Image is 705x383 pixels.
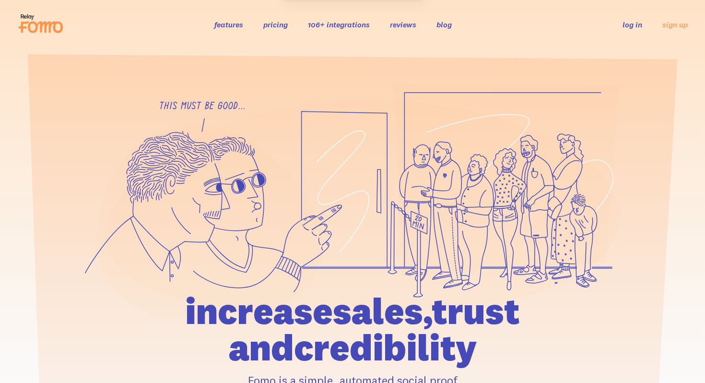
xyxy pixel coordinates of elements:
h1: increase sales, trust and credibility [130,293,575,366]
a: 106+ integrations [308,20,370,29]
a: reviews [390,20,416,29]
a: sign up [662,20,688,30]
a: blog [436,20,452,29]
a: features [214,20,243,29]
a: pricing [263,20,288,29]
a: log in [623,20,642,29]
